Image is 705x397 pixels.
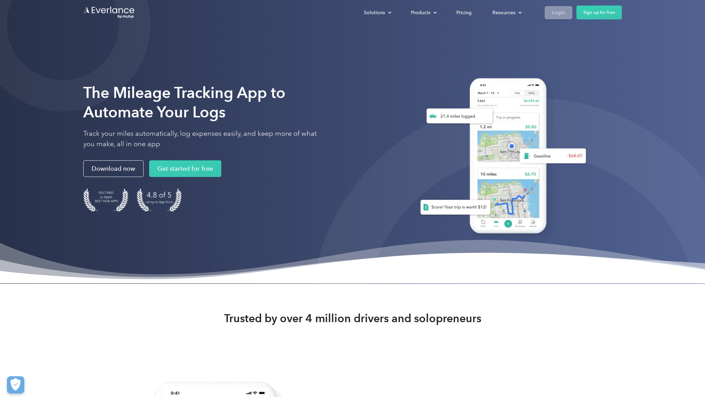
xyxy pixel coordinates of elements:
[576,6,622,19] a: Sign up for free
[545,6,572,19] a: Login
[83,160,144,177] a: Download now
[149,160,221,177] a: Get started for free
[364,8,385,17] div: Solutions
[449,7,479,19] a: Pricing
[83,129,326,149] p: Track your miles automatically, log expenses easily, and keep more of what you make, all in one app
[137,188,182,211] img: 4.9 out of 5 stars on the app store
[83,188,128,211] img: Badge for Featured by Apple Best New Apps
[552,8,565,17] div: Login
[83,6,135,19] a: Go to homepage
[411,8,430,17] div: Products
[485,7,527,19] div: Resources
[7,376,24,394] button: Cookies Settings
[224,311,481,325] strong: Trusted by over 4 million drivers and solopreneurs
[83,83,285,121] strong: The Mileage Tracking App to Automate Your Logs
[404,7,442,19] div: Products
[456,8,472,17] div: Pricing
[409,71,592,244] img: Everlance, mileage tracker app, expense tracking app
[357,7,397,19] div: Solutions
[492,8,515,17] div: Resources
